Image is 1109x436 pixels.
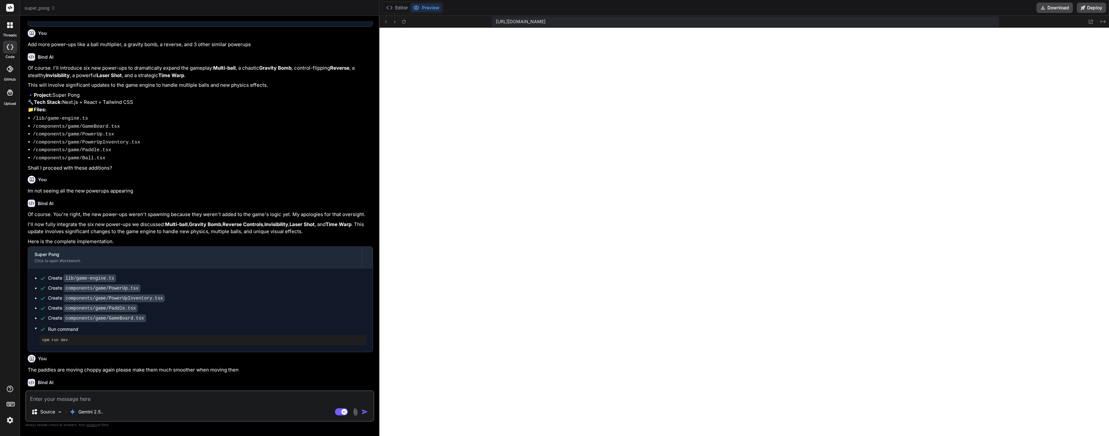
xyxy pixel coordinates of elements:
[28,366,373,374] p: The paddles are moving choppy again please make them much smoother when moving then
[165,221,188,227] strong: Multi-ball
[48,315,146,322] div: Create
[28,211,373,218] p: Of course. You're right, the new power-ups weren't spawning because they weren't added to the gam...
[33,140,140,145] code: /components/game/PowerUpInventory.tsx
[410,3,442,12] button: Preview
[5,415,15,426] img: settings
[4,77,16,82] label: GitHub
[46,72,70,78] strong: Invisibility
[34,251,356,258] div: Super Pong
[1077,3,1106,13] button: Deploy
[189,221,221,227] strong: Gravity Bomb
[158,72,184,78] strong: Time Warp
[33,147,111,153] code: /components/game/Paddle.tsx
[64,284,141,292] code: components/game/PowerUp.tsx
[330,65,349,71] strong: Reverse
[5,54,15,60] label: code
[290,221,315,227] strong: Laser Shot
[64,304,138,312] code: components/game/Paddle.tsx
[97,72,122,78] strong: Laser Shot
[64,294,165,302] code: components/game/PowerUpInventory.tsx
[48,326,366,332] span: Run command
[38,379,54,386] h6: Bind AI
[38,30,47,36] h6: You
[28,247,362,268] button: Super PongClick to open Workbench
[34,258,356,263] div: Click to open Workbench
[38,54,54,60] h6: Bind AI
[28,187,373,195] p: Im not seeing all the new powerups appearing
[25,422,374,428] p: Always double-check its answers. Your in Bind
[1036,3,1073,13] button: Download
[69,409,76,415] img: Gemini 2.5 Pro
[42,338,364,343] pre: npm run dev
[57,409,63,415] img: Pick Models
[213,65,236,71] strong: Multi-ball
[28,221,373,235] p: I'll now fully integrate the six new power-ups we discussed: , , , , , and . This update involves...
[48,275,116,282] div: Create
[38,200,54,207] h6: Bind AI
[64,274,116,282] code: lib/game-engine.ts
[28,41,373,48] p: Add more power-ups like a ball multiplier, a gravity bomb, a reverse, and 3 other similar powerups
[3,33,17,38] label: threads
[352,408,359,416] img: attachment
[4,101,16,106] label: Upload
[48,305,138,312] div: Create
[34,106,46,113] strong: Files:
[28,164,373,172] p: Shall I proceed with these additions?
[25,5,55,11] span: super_pong
[362,409,368,415] img: icon
[34,99,62,105] strong: Tech Stack:
[222,221,263,227] strong: Reverse Controls
[33,124,120,129] code: /components/game/GameBoard.tsx
[34,92,53,98] strong: Project:
[48,285,141,292] div: Create
[38,355,47,362] h6: You
[264,221,288,227] strong: Invisibility
[33,116,88,121] code: /lib/game-engine.ts
[28,82,373,89] p: This will involve significant updates to the game engine to handle multiple balls and new physics...
[28,238,373,245] p: Here is the complete implementation.
[384,3,410,12] button: Editor
[40,409,55,415] p: Source
[38,176,47,183] h6: You
[86,423,98,427] span: privacy
[28,92,373,114] p: 🔹 Super Pong 🔧 Next.js + React + Tailwind CSS 📁
[33,155,105,161] code: /components/game/Ball.tsx
[496,18,545,25] span: [URL][DOMAIN_NAME]
[64,314,146,322] code: components/game/GameBoard.tsx
[48,295,165,302] div: Create
[379,28,1109,436] iframe: Preview
[28,64,373,79] p: Of course. I'll introduce six new power-ups to dramatically expand the gameplay: , a chaotic , co...
[259,65,291,71] strong: Gravity Bomb
[33,132,114,137] code: /components/game/PowerUp.tsx
[78,409,103,415] p: Gemini 2.5..
[326,221,351,227] strong: Time Warp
